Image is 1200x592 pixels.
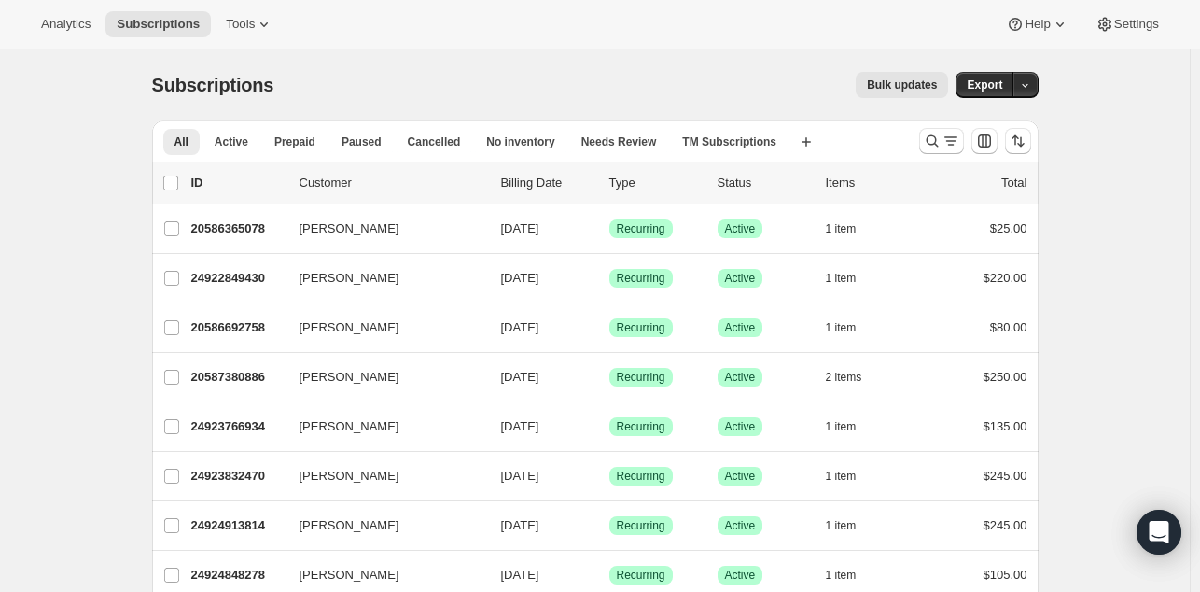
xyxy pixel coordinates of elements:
[501,370,539,384] span: [DATE]
[191,513,1027,539] div: 24924913814[PERSON_NAME][DATE]SuccessRecurringSuccessActive1 item$245.00
[1005,128,1031,154] button: Sort the results
[501,271,539,285] span: [DATE]
[300,318,399,337] span: [PERSON_NAME]
[617,320,665,335] span: Recurring
[105,11,211,37] button: Subscriptions
[191,368,285,387] p: 20587380886
[30,11,102,37] button: Analytics
[300,368,399,387] span: [PERSON_NAME]
[725,419,756,434] span: Active
[725,271,756,286] span: Active
[191,467,285,486] p: 24923832470
[984,518,1027,532] span: $245.00
[581,134,657,149] span: Needs Review
[191,318,285,337] p: 20586692758
[826,414,877,440] button: 1 item
[288,313,475,343] button: [PERSON_NAME]
[41,17,91,32] span: Analytics
[617,271,665,286] span: Recurring
[191,265,1027,291] div: 24922849430[PERSON_NAME][DATE]SuccessRecurringSuccessActive1 item$220.00
[288,560,475,590] button: [PERSON_NAME]
[617,568,665,583] span: Recurring
[1025,17,1050,32] span: Help
[215,11,285,37] button: Tools
[826,419,857,434] span: 1 item
[826,320,857,335] span: 1 item
[984,568,1027,582] span: $105.00
[288,511,475,541] button: [PERSON_NAME]
[191,219,285,238] p: 20586365078
[191,269,285,288] p: 24922849430
[191,417,285,436] p: 24923766934
[1084,11,1170,37] button: Settings
[300,467,399,486] span: [PERSON_NAME]
[501,221,539,235] span: [DATE]
[919,128,964,154] button: Search and filter results
[867,78,937,92] span: Bulk updates
[984,271,1027,285] span: $220.00
[501,568,539,582] span: [DATE]
[501,469,539,483] span: [DATE]
[300,566,399,585] span: [PERSON_NAME]
[152,75,274,95] span: Subscriptions
[408,134,461,149] span: Cancelled
[191,414,1027,440] div: 24923766934[PERSON_NAME][DATE]SuccessRecurringSuccessActive1 item$135.00
[826,271,857,286] span: 1 item
[826,562,877,588] button: 1 item
[288,214,475,244] button: [PERSON_NAME]
[826,315,877,341] button: 1 item
[967,78,1002,92] span: Export
[191,174,285,192] p: ID
[274,134,315,149] span: Prepaid
[826,265,877,291] button: 1 item
[995,11,1080,37] button: Help
[984,419,1027,433] span: $135.00
[300,174,486,192] p: Customer
[117,17,200,32] span: Subscriptions
[984,469,1027,483] span: $245.00
[501,419,539,433] span: [DATE]
[826,518,857,533] span: 1 item
[191,364,1027,390] div: 20587380886[PERSON_NAME][DATE]SuccessRecurringSuccessActive2 items$250.00
[486,134,554,149] span: No inventory
[215,134,248,149] span: Active
[1114,17,1159,32] span: Settings
[300,269,399,288] span: [PERSON_NAME]
[288,412,475,442] button: [PERSON_NAME]
[191,315,1027,341] div: 20586692758[PERSON_NAME][DATE]SuccessRecurringSuccessActive1 item$80.00
[791,129,821,155] button: Create new view
[617,419,665,434] span: Recurring
[288,362,475,392] button: [PERSON_NAME]
[617,221,665,236] span: Recurring
[826,221,857,236] span: 1 item
[826,463,877,489] button: 1 item
[501,320,539,334] span: [DATE]
[191,216,1027,242] div: 20586365078[PERSON_NAME][DATE]SuccessRecurringSuccessActive1 item$25.00
[501,174,594,192] p: Billing Date
[725,370,756,385] span: Active
[191,174,1027,192] div: IDCustomerBilling DateTypeStatusItemsTotal
[826,513,877,539] button: 1 item
[617,469,665,484] span: Recurring
[956,72,1013,98] button: Export
[826,364,883,390] button: 2 items
[971,128,998,154] button: Customize table column order and visibility
[718,174,811,192] p: Status
[984,370,1027,384] span: $250.00
[725,568,756,583] span: Active
[342,134,382,149] span: Paused
[617,518,665,533] span: Recurring
[288,461,475,491] button: [PERSON_NAME]
[609,174,703,192] div: Type
[856,72,948,98] button: Bulk updates
[1001,174,1026,192] p: Total
[191,566,285,585] p: 24924848278
[682,134,776,149] span: TM Subscriptions
[725,221,756,236] span: Active
[191,562,1027,588] div: 24924848278[PERSON_NAME][DATE]SuccessRecurringSuccessActive1 item$105.00
[174,134,188,149] span: All
[826,568,857,583] span: 1 item
[617,370,665,385] span: Recurring
[826,216,877,242] button: 1 item
[826,174,919,192] div: Items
